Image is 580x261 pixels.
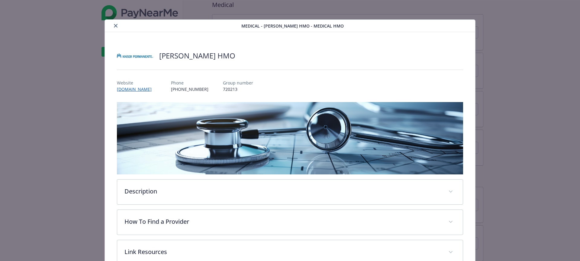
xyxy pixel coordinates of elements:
[171,86,208,92] p: [PHONE_NUMBER]
[117,47,153,65] img: Kaiser Permanente Insurance Company
[112,22,119,29] button: close
[241,23,344,29] span: Medical - [PERSON_NAME] HMO - Medical HMO
[223,86,253,92] p: 720213
[117,80,156,86] p: Website
[223,80,253,86] p: Group number
[124,217,441,226] p: How To Find a Provider
[124,247,441,256] p: Link Resources
[117,102,463,174] img: banner
[171,80,208,86] p: Phone
[117,86,156,92] a: [DOMAIN_NAME]
[159,51,235,61] h2: [PERSON_NAME] HMO
[117,180,463,204] div: Description
[124,187,441,196] p: Description
[117,210,463,235] div: How To Find a Provider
